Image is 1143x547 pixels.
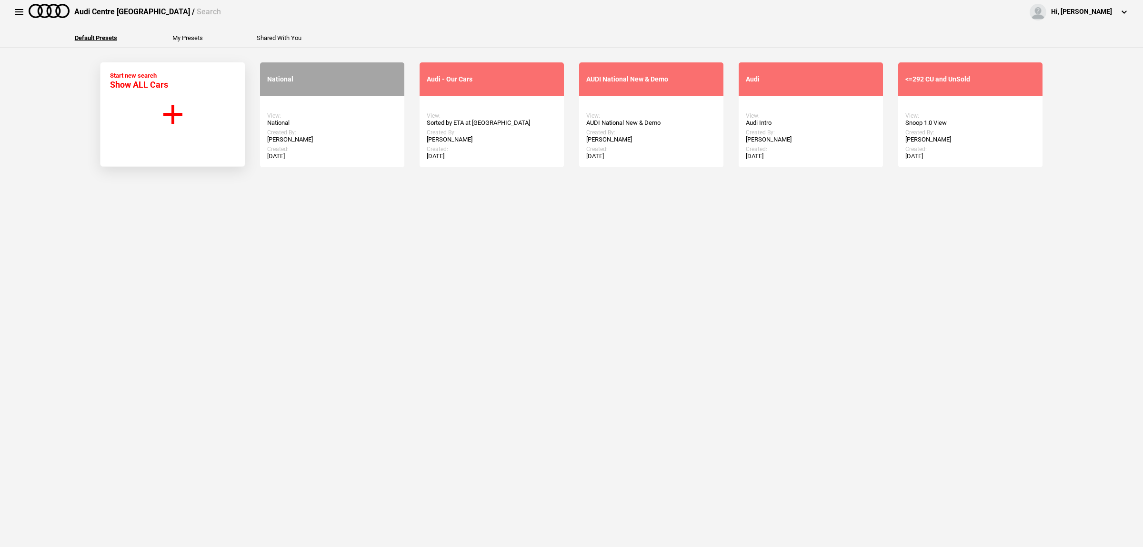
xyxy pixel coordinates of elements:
[427,112,557,119] div: View:
[427,152,557,160] div: [DATE]
[427,119,557,127] div: Sorted by ETA at [GEOGRAPHIC_DATA]
[586,112,716,119] div: View:
[100,62,245,167] button: Start new search Show ALL Cars
[586,136,716,143] div: [PERSON_NAME]
[586,152,716,160] div: [DATE]
[905,112,1035,119] div: View:
[1051,7,1112,17] div: Hi, [PERSON_NAME]
[267,146,397,152] div: Created:
[427,129,557,136] div: Created By:
[746,152,876,160] div: [DATE]
[267,129,397,136] div: Created By:
[586,119,716,127] div: AUDI National New & Demo
[905,136,1035,143] div: [PERSON_NAME]
[267,112,397,119] div: View:
[267,75,397,83] div: National
[197,7,221,16] span: Search
[267,119,397,127] div: National
[74,7,221,17] div: Audi Centre [GEOGRAPHIC_DATA] /
[586,75,716,83] div: AUDI National New & Demo
[75,35,117,41] button: Default Presets
[905,75,1035,83] div: <=292 CU and UnSold
[905,129,1035,136] div: Created By:
[427,136,557,143] div: [PERSON_NAME]
[427,146,557,152] div: Created:
[905,152,1035,160] div: [DATE]
[427,75,557,83] div: Audi - Our Cars
[746,136,876,143] div: [PERSON_NAME]
[586,129,716,136] div: Created By:
[267,152,397,160] div: [DATE]
[746,129,876,136] div: Created By:
[905,146,1035,152] div: Created:
[172,35,203,41] button: My Presets
[110,80,168,90] span: Show ALL Cars
[746,112,876,119] div: View:
[29,4,70,18] img: audi.png
[267,136,397,143] div: [PERSON_NAME]
[746,75,876,83] div: Audi
[110,72,168,90] div: Start new search
[905,119,1035,127] div: Snoop 1.0 View
[746,146,876,152] div: Created:
[746,119,876,127] div: Audi Intro
[257,35,301,41] button: Shared With You
[586,146,716,152] div: Created:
